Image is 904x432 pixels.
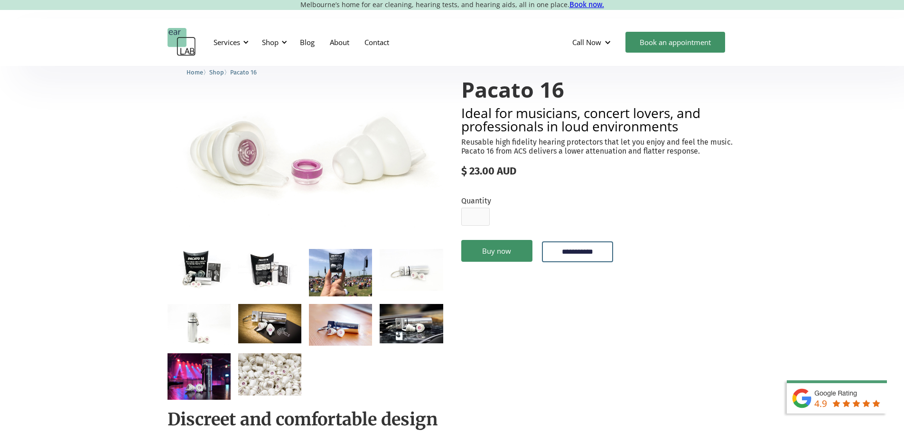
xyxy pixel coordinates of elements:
a: open lightbox [168,304,231,346]
a: Contact [357,28,397,56]
div: Call Now [565,28,621,56]
span: Home [186,69,203,76]
div: Shop [262,37,279,47]
a: Home [186,67,203,76]
a: open lightbox [238,249,301,291]
li: 〉 [209,67,230,77]
a: open lightbox [309,304,372,346]
a: About [322,28,357,56]
a: Shop [209,67,224,76]
a: open lightbox [380,304,443,343]
a: home [168,28,196,56]
h2: Ideal for musicians, concert lovers, and professionals in loud environments [461,106,737,133]
a: open lightbox [168,59,443,241]
label: Quantity [461,196,491,205]
h2: Discreet and comfortable design [168,409,737,430]
img: Pacato 16 [168,59,443,241]
span: Shop [209,69,224,76]
div: Services [214,37,240,47]
div: Services [208,28,252,56]
a: open lightbox [309,249,372,296]
a: open lightbox [238,353,301,395]
span: Pacato 16 [230,69,257,76]
a: open lightbox [380,249,443,291]
li: 〉 [186,67,209,77]
a: Blog [292,28,322,56]
div: Call Now [572,37,601,47]
p: Reusable high fidelity hearing protectors that let you enjoy and feel the music. Pacato 16 from A... [461,138,737,156]
a: Pacato 16 [230,67,257,76]
a: open lightbox [168,249,231,291]
a: Book an appointment [625,32,725,53]
h1: Pacato 16 [461,78,737,101]
a: open lightbox [238,304,301,343]
div: Shop [256,28,290,56]
div: $ 23.00 AUD [461,165,737,177]
a: Buy now [461,240,532,262]
a: open lightbox [168,353,231,399]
